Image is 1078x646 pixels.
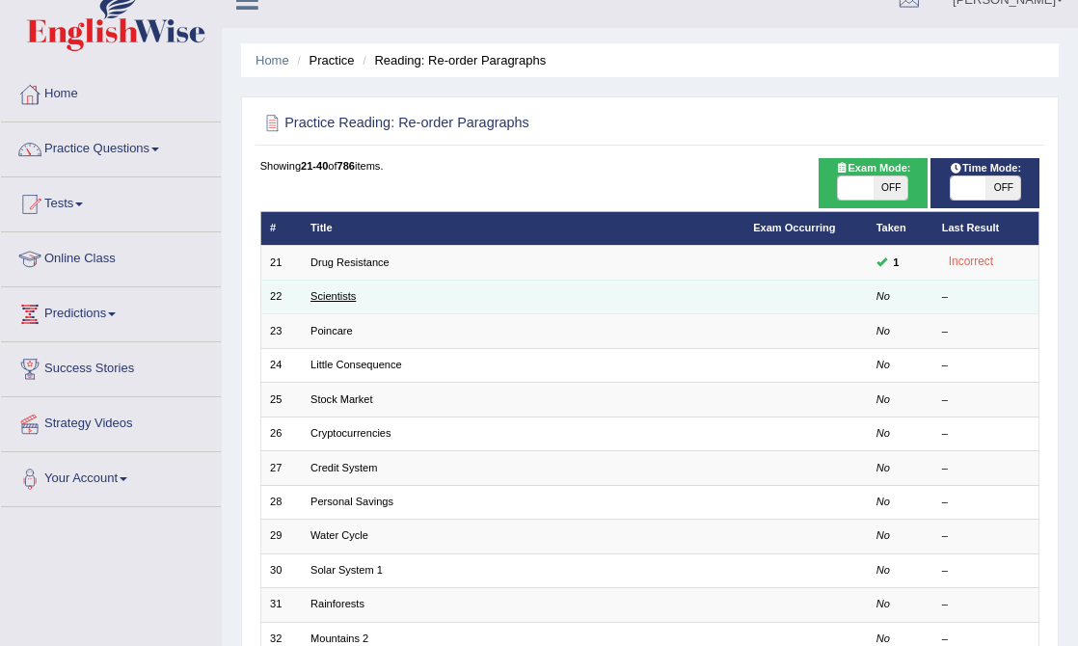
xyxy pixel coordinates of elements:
div: – [942,495,1030,510]
li: Practice [292,51,354,69]
em: No [876,290,890,302]
a: Online Class [1,232,221,281]
a: Your Account [1,452,221,500]
td: 27 [260,451,302,485]
div: – [942,392,1030,408]
span: You can still take this question [887,255,905,272]
th: Taken [867,211,932,245]
td: 21 [260,246,302,280]
a: Scientists [310,290,356,302]
em: No [876,393,890,405]
em: No [876,496,890,507]
span: Exam Mode: [828,160,917,177]
td: 23 [260,314,302,348]
em: No [876,633,890,644]
a: Stock Market [310,393,372,405]
a: Strategy Videos [1,397,221,445]
b: 21-40 [301,160,328,172]
td: 25 [260,383,302,417]
em: No [876,564,890,576]
em: No [876,325,890,336]
th: # [260,211,302,245]
div: Show exams occurring in exams [819,158,928,208]
a: Success Stories [1,342,221,390]
div: – [942,597,1030,612]
a: Credit System [310,462,377,473]
a: Personal Savings [310,496,393,507]
span: OFF [985,176,1020,200]
a: Rainforests [310,598,364,609]
span: Time Mode: [943,160,1028,177]
div: – [942,563,1030,579]
div: Showing of items. [260,158,1040,174]
div: – [942,461,1030,476]
em: No [876,529,890,541]
div: – [942,324,1030,339]
a: Cryptocurrencies [310,427,391,439]
h2: Practice Reading: Re-order Paragraphs [260,111,743,136]
em: No [876,462,890,473]
td: 30 [260,553,302,587]
a: Drug Resistance [310,256,390,268]
div: – [942,358,1030,373]
b: 786 [337,160,355,172]
td: 26 [260,417,302,450]
a: Mountains 2 [310,633,368,644]
td: 31 [260,588,302,622]
em: No [876,359,890,370]
div: Incorrect [942,253,1001,272]
div: – [942,528,1030,544]
div: – [942,426,1030,442]
th: Last Result [932,211,1039,245]
a: Water Cycle [310,529,368,541]
em: No [876,598,890,609]
th: Title [302,211,744,245]
td: 24 [260,348,302,382]
a: Little Consequence [310,359,402,370]
em: No [876,427,890,439]
td: 22 [260,280,302,313]
a: Exam Occurring [753,222,835,233]
div: – [942,289,1030,305]
a: Poincare [310,325,353,336]
td: 29 [260,520,302,553]
span: OFF [874,176,908,200]
a: Solar System 1 [310,564,383,576]
a: Practice Questions [1,122,221,171]
a: Predictions [1,287,221,336]
a: Tests [1,177,221,226]
a: Home [1,67,221,116]
a: Home [256,53,289,67]
li: Reading: Re-order Paragraphs [358,51,546,69]
td: 28 [260,485,302,519]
